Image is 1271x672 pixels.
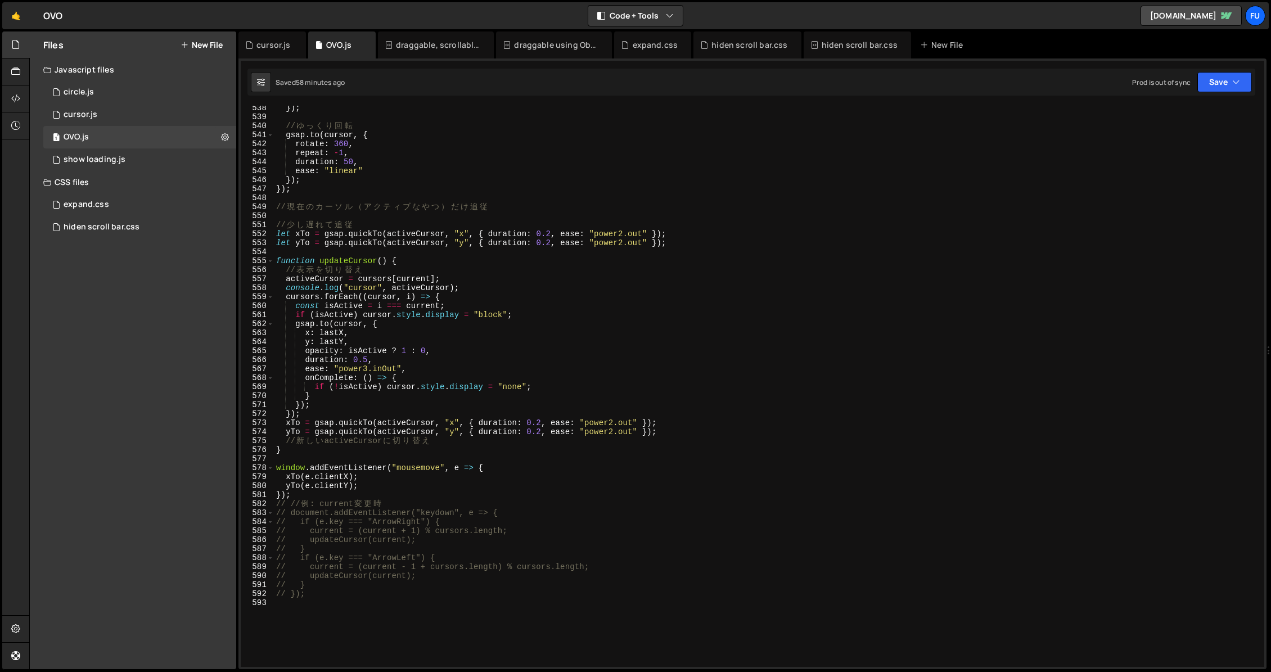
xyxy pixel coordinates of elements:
div: 554 [241,247,274,256]
h2: Files [43,39,64,51]
div: OVO.js [64,132,89,142]
div: Prod is out of sync [1132,78,1191,87]
div: 551 [241,220,274,229]
div: OVO.js [43,126,240,148]
div: 576 [241,445,274,454]
div: 585 [241,526,274,535]
div: 17267/48012.js [43,103,240,126]
div: draggable, scrollable.js [396,39,480,51]
div: 546 [241,175,274,184]
div: hiden scroll bar.css [64,222,139,232]
div: 569 [241,382,274,391]
div: 552 [241,229,274,238]
div: 583 [241,508,274,517]
div: circle.js [64,87,94,97]
div: 589 [241,562,274,571]
div: Javascript files [30,58,236,81]
div: 571 [241,400,274,409]
div: cursor.js [64,110,97,120]
div: expand.css [64,200,109,210]
a: 🤙 [2,2,30,29]
div: 587 [241,544,274,553]
div: 580 [241,481,274,490]
div: 593 [241,598,274,607]
div: draggable using Observer.css [514,39,598,51]
div: expand.css [43,193,240,216]
div: 542 [241,139,274,148]
div: circle.js [43,81,240,103]
div: 540 [241,121,274,130]
div: 539 [241,112,274,121]
button: Save [1197,72,1252,92]
div: Saved [276,78,345,87]
div: 573 [241,418,274,427]
div: cursor.js [256,39,290,51]
button: New File [181,40,223,49]
div: 581 [241,490,274,499]
div: 560 [241,301,274,310]
div: 564 [241,337,274,346]
div: 566 [241,355,274,364]
div: 578 [241,463,274,472]
div: 563 [241,328,274,337]
div: 553 [241,238,274,247]
div: 591 [241,580,274,589]
div: 17267/48011.js [43,148,240,171]
div: 586 [241,535,274,544]
div: 592 [241,589,274,598]
div: New File [920,39,967,51]
div: expand.css [633,39,678,51]
div: 565 [241,346,274,355]
div: 588 [241,553,274,562]
div: 561 [241,310,274,319]
div: 556 [241,265,274,274]
div: 543 [241,148,274,157]
div: 544 [241,157,274,166]
div: 590 [241,571,274,580]
div: 584 [241,517,274,526]
div: 555 [241,256,274,265]
div: 574 [241,427,274,436]
div: hiden scroll bar.css [822,39,898,51]
div: 582 [241,499,274,508]
div: 567 [241,364,274,373]
div: OVO [43,9,62,22]
div: 58 minutes ago [296,78,345,87]
div: 568 [241,373,274,382]
div: CSS files [30,171,236,193]
div: 538 [241,103,274,112]
div: 577 [241,454,274,463]
div: 17267/47816.css [43,216,240,238]
a: Fu [1245,6,1265,26]
div: 558 [241,283,274,292]
div: hiden scroll bar.css [711,39,787,51]
div: 549 [241,202,274,211]
div: 547 [241,184,274,193]
a: [DOMAIN_NAME] [1141,6,1242,26]
div: 579 [241,472,274,481]
div: 550 [241,211,274,220]
div: 572 [241,409,274,418]
div: 562 [241,319,274,328]
div: 570 [241,391,274,400]
div: show loading.js [64,155,125,165]
button: Code + Tools [588,6,683,26]
span: 1 [53,134,60,143]
div: 541 [241,130,274,139]
div: 559 [241,292,274,301]
div: 548 [241,193,274,202]
div: 575 [241,436,274,445]
div: 545 [241,166,274,175]
div: OVO.js [326,39,351,51]
div: 557 [241,274,274,283]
